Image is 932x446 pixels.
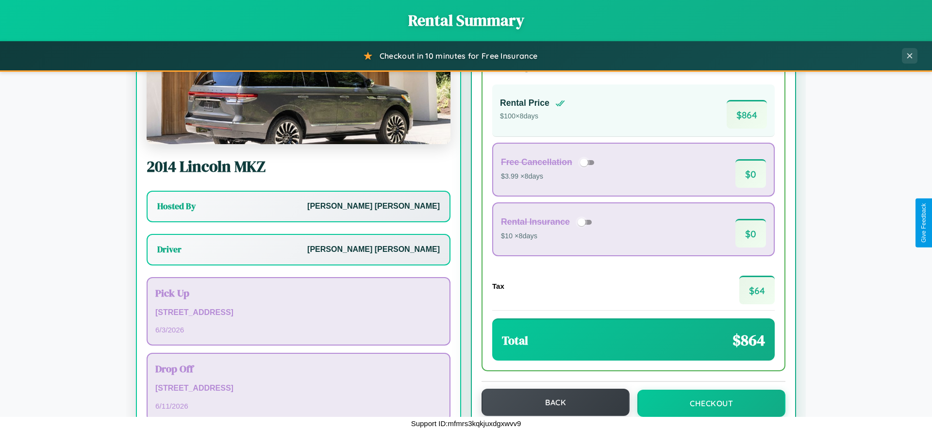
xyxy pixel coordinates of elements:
[155,381,442,396] p: [STREET_ADDRESS]
[147,47,450,144] img: Lincoln MKZ
[155,286,442,300] h3: Pick Up
[735,159,766,188] span: $ 0
[732,330,765,351] span: $ 864
[727,100,767,129] span: $ 864
[155,323,442,336] p: 6 / 3 / 2026
[307,199,440,214] p: [PERSON_NAME] [PERSON_NAME]
[411,417,521,430] p: Support ID: mfmrs3kqkjuxdgxwvv9
[502,332,528,348] h3: Total
[155,306,442,320] p: [STREET_ADDRESS]
[147,156,450,177] h2: 2014 Lincoln MKZ
[155,362,442,376] h3: Drop Off
[10,10,922,31] h1: Rental Summary
[157,244,182,255] h3: Driver
[739,276,775,304] span: $ 64
[501,157,572,167] h4: Free Cancellation
[155,399,442,413] p: 6 / 11 / 2026
[501,217,570,227] h4: Rental Insurance
[500,98,549,108] h4: Rental Price
[500,110,565,123] p: $ 100 × 8 days
[735,219,766,248] span: $ 0
[380,51,537,61] span: Checkout in 10 minutes for Free Insurance
[501,170,598,183] p: $3.99 × 8 days
[501,230,595,243] p: $10 × 8 days
[637,390,785,417] button: Checkout
[920,203,927,243] div: Give Feedback
[307,243,440,257] p: [PERSON_NAME] [PERSON_NAME]
[482,389,630,416] button: Back
[492,282,504,290] h4: Tax
[157,200,196,212] h3: Hosted By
